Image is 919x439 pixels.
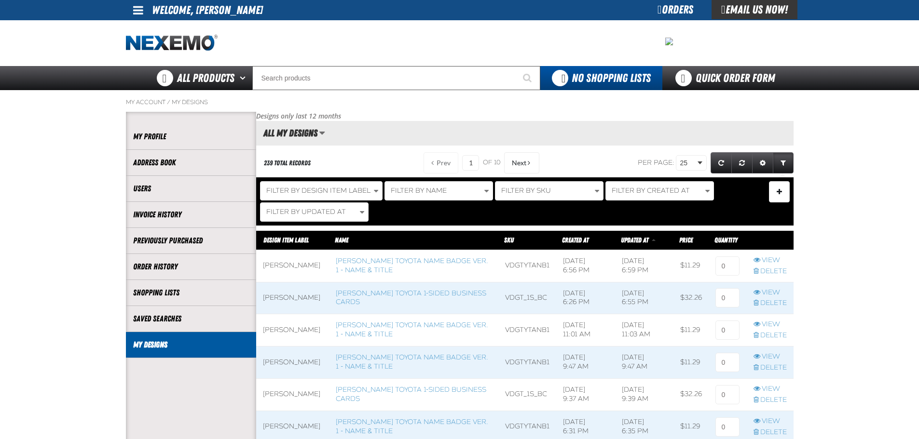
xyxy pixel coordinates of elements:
[680,158,696,168] span: 25
[556,346,615,379] td: [DATE] 9:47 AM
[256,250,329,282] td: [PERSON_NAME]
[263,236,309,244] a: Design Item Label
[615,250,674,282] td: [DATE] 6:59 PM
[754,428,787,437] a: Delete row action
[501,186,551,195] span: Filter By SKU
[256,314,329,346] td: [PERSON_NAME]
[711,152,732,173] a: Refresh grid action
[133,287,249,298] a: Shopping Lists
[714,236,738,244] span: Quantity
[673,250,709,282] td: $11.29
[256,346,329,379] td: [PERSON_NAME]
[264,159,311,168] div: 239 total records
[266,186,370,195] span: Filter By Design Item Label
[612,186,690,195] span: Filter By Created At
[615,314,674,346] td: [DATE] 11:03 AM
[498,314,556,346] td: VDGTYTANB1
[562,236,589,244] a: Created At
[673,346,709,379] td: $11.29
[236,66,252,90] button: Open All Products pages
[715,417,740,437] input: 0
[615,378,674,411] td: [DATE] 9:39 AM
[754,320,787,329] a: View row action
[336,321,488,338] a: [PERSON_NAME] Toyota Name Badge Ver. 1 - Name & Title
[754,288,787,297] a: View row action
[673,378,709,411] td: $32.26
[260,202,369,222] button: Filter By Updated At
[754,385,787,394] a: View row action
[754,331,787,340] a: Delete row action
[665,38,673,45] img: 2478c7e4e0811ca5ea97a8c95d68d55a.jpeg
[556,314,615,346] td: [DATE] 11:01 AM
[133,183,249,194] a: Users
[462,155,479,171] input: Current page number
[319,125,325,141] button: Manage grid views. Current view is All My Designs
[512,159,526,167] span: Next Page
[133,313,249,324] a: Saved Searches
[754,396,787,405] a: Delete row action
[638,159,674,167] span: Per page:
[498,378,556,411] td: VDGT_1S_BC
[504,236,514,244] a: SKU
[769,181,790,202] button: Expand or Collapse Filter Management drop-down
[133,157,249,168] a: Address Book
[256,112,794,121] p: Designs only last 12 months
[133,235,249,246] a: Previously Purchased
[556,282,615,314] td: [DATE] 6:26 PM
[133,209,249,220] a: Invoice History
[256,128,317,138] h2: All My Designs
[483,159,500,167] span: of 10
[126,35,218,52] a: Home
[504,152,539,173] button: Next Page
[773,152,794,173] a: Expand or Collapse Grid Filters
[731,152,753,173] a: Reset grid action
[133,131,249,142] a: My Profile
[336,257,488,274] a: [PERSON_NAME] Toyota Name Badge Ver. 1 - Name & Title
[754,256,787,265] a: View row action
[256,282,329,314] td: [PERSON_NAME]
[336,289,486,306] a: [PERSON_NAME] Toyota 1-sided Business Cards
[498,282,556,314] td: VDGT_1S_BC
[336,418,488,435] a: [PERSON_NAME] Toyota Name Badge Ver. 1 - Name & Title
[335,236,348,244] a: Name
[715,256,740,276] input: 0
[126,98,165,106] a: My Account
[495,181,604,200] button: Filter By SKU
[177,69,234,87] span: All Products
[126,98,794,106] nav: Breadcrumbs
[336,386,486,403] a: [PERSON_NAME] Toyota 1-sided Business Cards
[754,363,787,372] a: Delete row action
[556,250,615,282] td: [DATE] 6:56 PM
[754,299,787,308] a: Delete row action
[498,250,556,282] td: VDGTYTANB1
[747,230,794,250] th: Row actions
[754,352,787,361] a: View row action
[172,98,208,106] a: My Designs
[605,181,714,200] button: Filter By Created At
[673,282,709,314] td: $32.26
[572,71,651,85] span: No Shopping Lists
[260,181,383,200] button: Filter By Design Item Label
[556,378,615,411] td: [DATE] 9:37 AM
[754,417,787,426] a: View row action
[498,346,556,379] td: VDGTYTANB1
[754,267,787,276] a: Delete row action
[621,236,650,244] a: Updated At
[133,261,249,272] a: Order History
[777,192,782,194] span: Manage Filters
[266,208,346,216] span: Filter By Updated At
[715,288,740,307] input: 0
[391,186,447,195] span: Filter By Name
[673,314,709,346] td: $11.29
[516,66,540,90] button: Start Searching
[336,353,488,371] a: [PERSON_NAME] Toyota Name Badge Ver. 1 - Name & Title
[715,320,740,340] input: 0
[615,346,674,379] td: [DATE] 9:47 AM
[679,236,693,244] span: Price
[126,35,218,52] img: Nexemo logo
[715,353,740,372] input: 0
